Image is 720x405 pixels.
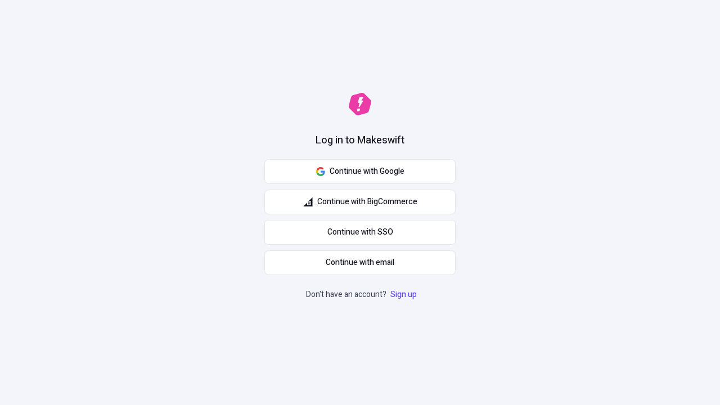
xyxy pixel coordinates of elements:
span: Continue with BigCommerce [317,196,417,208]
p: Don't have an account? [306,289,419,301]
button: Continue with email [264,250,456,275]
a: Continue with SSO [264,220,456,245]
a: Sign up [388,289,419,300]
span: Continue with Google [330,165,404,178]
button: Continue with Google [264,159,456,184]
h1: Log in to Makeswift [316,133,404,148]
button: Continue with BigCommerce [264,190,456,214]
span: Continue with email [326,256,394,269]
